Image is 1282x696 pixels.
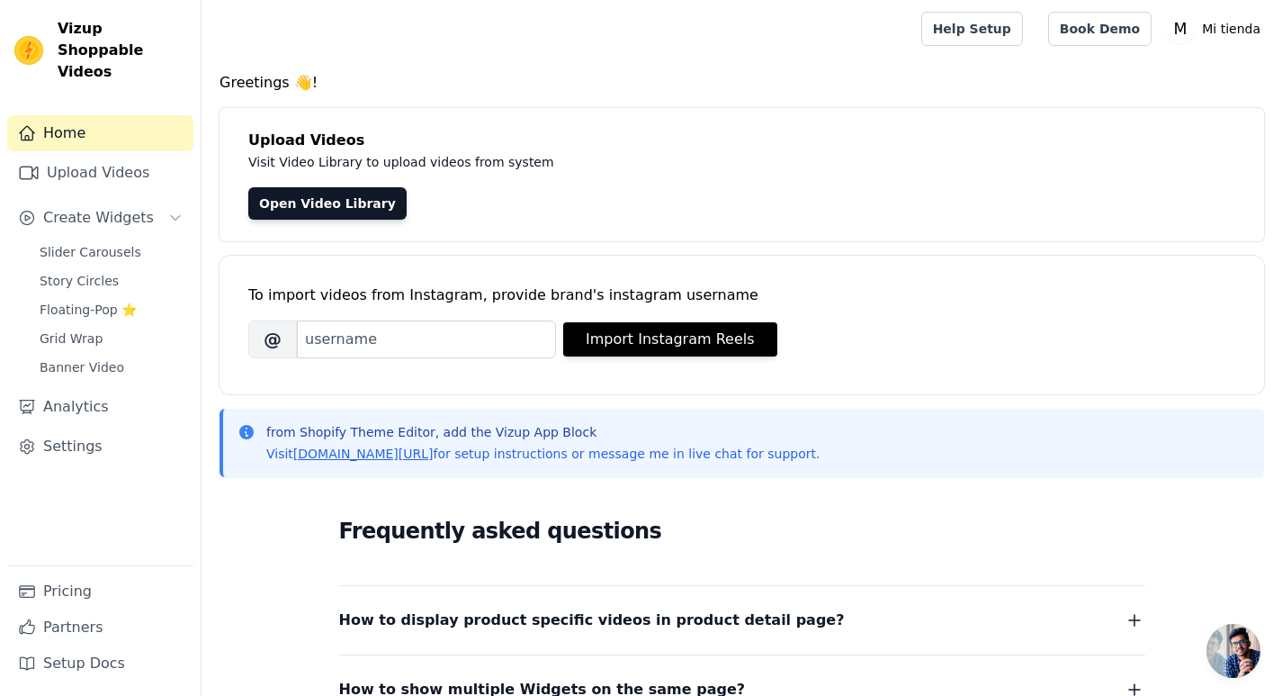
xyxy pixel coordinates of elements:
[29,326,193,351] a: Grid Wrap
[220,72,1264,94] h4: Greetings 👋!
[563,322,777,357] button: Import Instagram Reels
[7,389,193,425] a: Analytics
[339,513,1145,549] h2: Frequently asked questions
[7,115,193,151] a: Home
[14,36,43,65] img: Vizup
[266,423,820,441] p: from Shopify Theme Editor, add the Vizup App Block
[29,240,193,265] a: Slider Carousels
[1166,13,1268,45] button: M Mi tienda
[7,574,193,610] a: Pricing
[266,445,820,463] p: Visit for setup instructions or message me in live chat for support.
[248,285,1235,306] div: To import videos from Instagram, provide brand's instagram username
[40,272,119,290] span: Story Circles
[921,12,1023,46] a: Help Setup
[29,268,193,294] a: Story Circles
[58,18,186,83] span: Vizup Shoppable Videos
[7,155,193,191] a: Upload Videos
[1174,20,1188,38] text: M
[29,355,193,380] a: Banner Video
[40,243,141,261] span: Slider Carousels
[7,200,193,236] button: Create Widgets
[40,301,137,319] span: Floating-Pop ⭐
[293,447,434,461] a: [DOMAIN_NAME][URL]
[248,130,1235,151] h4: Upload Videos
[339,608,845,633] span: How to display product specific videos in product detail page?
[40,358,124,376] span: Banner Video
[7,429,193,465] a: Settings
[248,187,407,220] a: Open Video Library
[248,151,1054,173] p: Visit Video Library to upload videos from system
[1195,13,1268,45] p: Mi tienda
[43,207,154,229] span: Create Widgets
[7,610,193,646] a: Partners
[1206,624,1260,678] a: Open chat
[297,321,556,358] input: username
[1048,12,1152,46] a: Book Demo
[7,646,193,682] a: Setup Docs
[29,297,193,322] a: Floating-Pop ⭐
[40,330,103,348] span: Grid Wrap
[339,608,1145,633] button: How to display product specific videos in product detail page?
[248,321,297,358] span: @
